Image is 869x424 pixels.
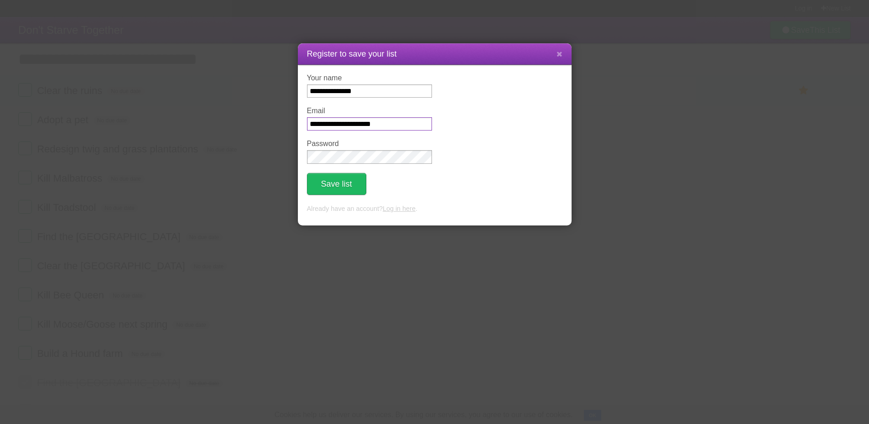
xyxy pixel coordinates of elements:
[307,140,432,148] label: Password
[307,107,432,115] label: Email
[307,74,432,82] label: Your name
[307,173,366,195] button: Save list
[307,48,562,60] h1: Register to save your list
[307,204,562,214] p: Already have an account? .
[383,205,416,212] a: Log in here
